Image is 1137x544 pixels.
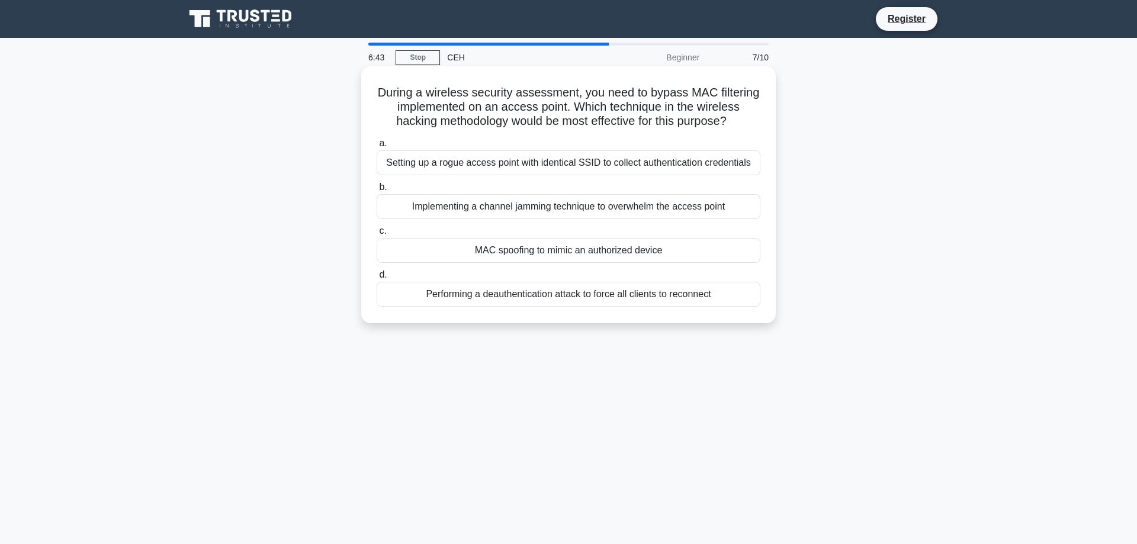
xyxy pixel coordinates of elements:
[377,194,760,219] div: Implementing a channel jamming technique to overwhelm the access point
[881,11,933,26] a: Register
[706,46,776,69] div: 7/10
[375,85,762,129] h5: During a wireless security assessment, you need to bypass MAC filtering implemented on an access ...
[377,150,760,175] div: Setting up a rogue access point with identical SSID to collect authentication credentials
[377,238,760,263] div: MAC spoofing to mimic an authorized device
[377,282,760,307] div: Performing a deauthentication attack to force all clients to reconnect
[379,226,386,236] span: c.
[440,46,603,69] div: CEH
[396,50,440,65] a: Stop
[379,138,387,148] span: a.
[379,182,387,192] span: b.
[361,46,396,69] div: 6:43
[379,269,387,279] span: d.
[603,46,706,69] div: Beginner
